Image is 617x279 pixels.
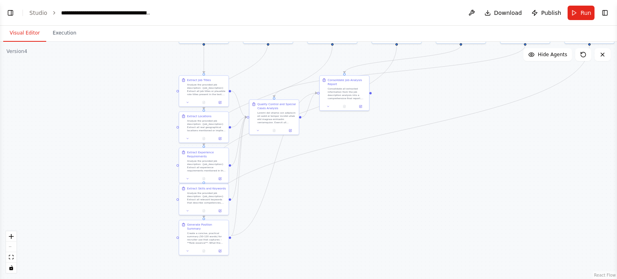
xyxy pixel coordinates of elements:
a: React Flow attribution [594,273,616,277]
g: Edge from 840c2412-fc6f-47db-bd96-cc21ef45915c to 7c9161ca-0cfc-4569-aa88-44ec08be1263 [231,89,247,119]
div: Consolidate Job Analysis ReportConsolidate all extracted information from the job description ana... [319,75,370,111]
div: Analyze the provided job description: {job_description} Extract all experience requirements menti... [187,159,226,172]
div: Generate Position SummaryCreate a concise, practical summary (50-120 words) for recruiter use tha... [179,220,229,256]
span: Run [580,9,591,17]
button: Execution [46,25,83,42]
a: Studio [29,10,47,16]
button: Hide Agents [523,48,572,61]
button: Open in side panel [213,176,227,181]
div: Analyze the provided job description: {job_description} Extract all real geographical locations m... [187,119,226,132]
button: Publish [528,6,564,20]
div: Consolidate all extracted information from the job description analysis into a comprehensive fina... [328,87,367,100]
button: Visual Editor [3,25,46,42]
div: Extract Experience Requirements [187,151,226,159]
div: Extract LocationsAnalyze the provided job description: {job_description} Extract all real geograp... [179,112,229,143]
div: React Flow controls [6,231,16,273]
div: Extract Job Titles [187,78,211,82]
button: toggle interactivity [6,263,16,273]
button: Run [568,6,595,20]
div: Extract Locations [187,114,212,118]
button: No output available [195,208,212,213]
button: Open in side panel [213,100,227,105]
div: Generate Position Summary [187,223,226,231]
button: No output available [195,176,212,181]
div: Analyze the provided job description: {job_description} Extract all relevant keywords that descri... [187,191,226,204]
button: zoom in [6,231,16,242]
button: Open in side panel [213,208,227,213]
div: Quality Control and Special Cases Analysis [257,102,296,110]
div: Extract Job TitlesAnalyze the provided job description: {job_description} Extract all job titles ... [179,75,229,107]
button: Open in side panel [213,136,227,141]
g: Edge from 7c9161ca-0cfc-4569-aa88-44ec08be1263 to 631647ae-55f0-40e8-bb52-52df2f38b538 [302,91,317,119]
span: Download [494,9,522,17]
div: Create a concise, practical summary (50-120 words) for recruiter use that captures: - **Role esse... [187,232,226,244]
button: fit view [6,252,16,263]
button: No output available [195,136,212,141]
button: Open in side panel [354,104,368,109]
g: Edge from 5c9d496b-6980-48f0-bb85-3defaf7c9450 to 7c9161ca-0cfc-4569-aa88-44ec08be1263 [272,45,527,97]
button: Open in side panel [284,128,297,133]
button: Download [481,6,525,20]
button: No output available [266,128,282,133]
g: Edge from dc10fe95-af44-4ced-a3cc-7c7f308d87c8 to 7c9161ca-0cfc-4569-aa88-44ec08be1263 [231,115,247,238]
div: Consolidate Job Analysis Report [328,78,367,86]
div: Extract Skills and Keywords [187,187,226,191]
span: Hide Agents [538,51,567,58]
g: Edge from 178c05eb-1842-4288-8e01-75640ee7a64e to bc8d425e-5968-4035-bae4-84c6e44d6c37 [202,41,270,109]
g: Edge from dc10fe95-af44-4ced-a3cc-7c7f308d87c8 to 631647ae-55f0-40e8-bb52-52df2f38b538 [231,91,317,238]
g: Edge from 547c6cec-ee89-4412-90f5-d81b2581142e to dc10fe95-af44-4ced-a3cc-7c7f308d87c8 [202,45,591,218]
div: Analyze the provided job description: {job_description} Extract all job titles or plausible role ... [187,83,226,96]
div: Extract Experience RequirementsAnalyze the provided job description: {job_description} Extract al... [179,148,229,183]
span: Publish [541,9,561,17]
g: Edge from 30cd0265-94ba-40e1-adef-1b2dd76d1e60 to 5b6dd779-fc3e-446b-bb46-8a57a7a0bc90 [202,45,334,145]
g: Edge from 1709e297-53be-4684-afbe-fc7cb86f4ee0 to 631647ae-55f0-40e8-bb52-52df2f38b538 [342,45,463,73]
nav: breadcrumb [29,9,151,17]
g: Edge from c948daff-c1b0-4dc8-adf3-67fa2cf70cf2 to 840c2412-fc6f-47db-bd96-cc21ef45915c [202,41,206,73]
div: Loremi dol sitame con adipiscin eli sedd ei tempor incidid utlab etd magnaa enimadm veniamquisn. ... [257,111,296,124]
div: Version 4 [6,48,27,55]
div: Quality Control and Special Cases AnalysisLoremi dol sitame con adipiscin eli sedd ei tempor inci... [249,100,299,135]
div: Extract Skills and KeywordsAnalyze the provided job description: {job_description} Extract all re... [179,184,229,216]
button: No output available [195,100,212,105]
button: Show right sidebar [599,7,611,18]
g: Edge from bc8d425e-5968-4035-bae4-84c6e44d6c37 to 7c9161ca-0cfc-4569-aa88-44ec08be1263 [231,115,247,129]
button: Open in side panel [213,248,227,253]
button: No output available [195,248,212,253]
button: No output available [336,104,353,109]
g: Edge from 3a54cf07-c76c-4ac2-ac2f-ebe0ec3eb22c to ccabbda6-298a-4aeb-8923-2d07de2c8192 [202,45,398,181]
button: Show left sidebar [5,7,16,18]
